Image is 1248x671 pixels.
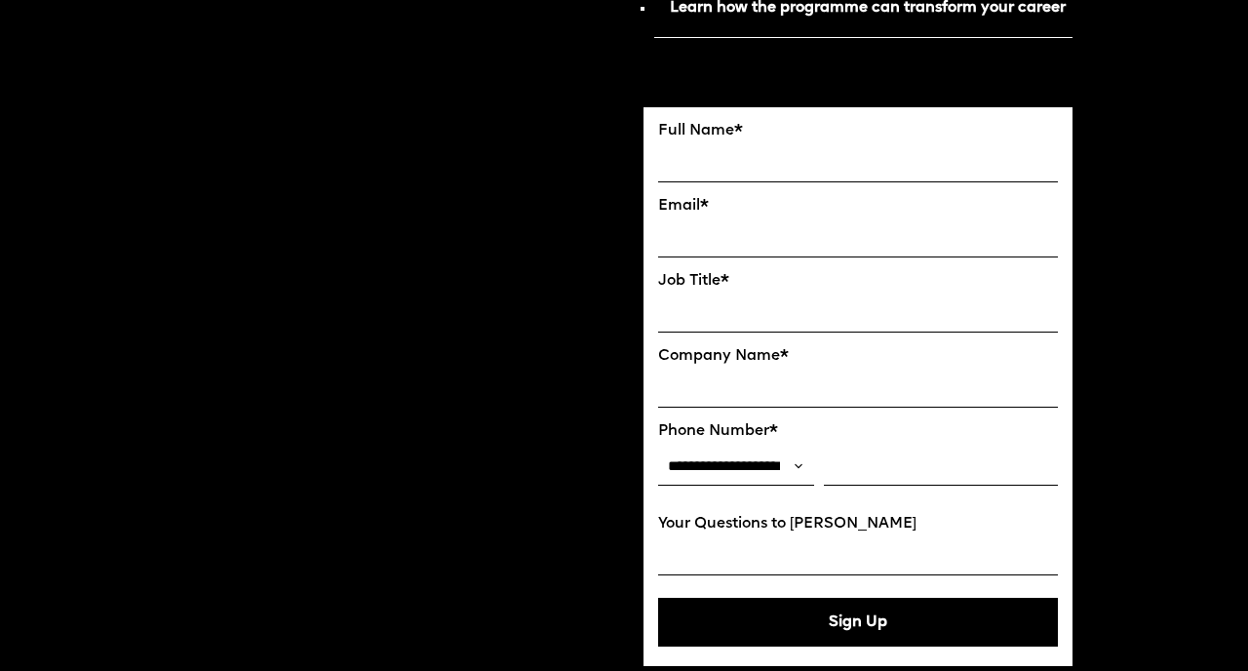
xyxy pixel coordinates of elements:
[658,122,1058,139] label: Full Name
[658,422,1058,440] label: Phone Number
[658,347,1058,365] label: Company Name
[658,598,1058,647] button: Sign Up
[658,197,1058,215] label: Email
[658,272,1058,290] label: Job Title
[658,515,1058,533] label: Your Questions to [PERSON_NAME]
